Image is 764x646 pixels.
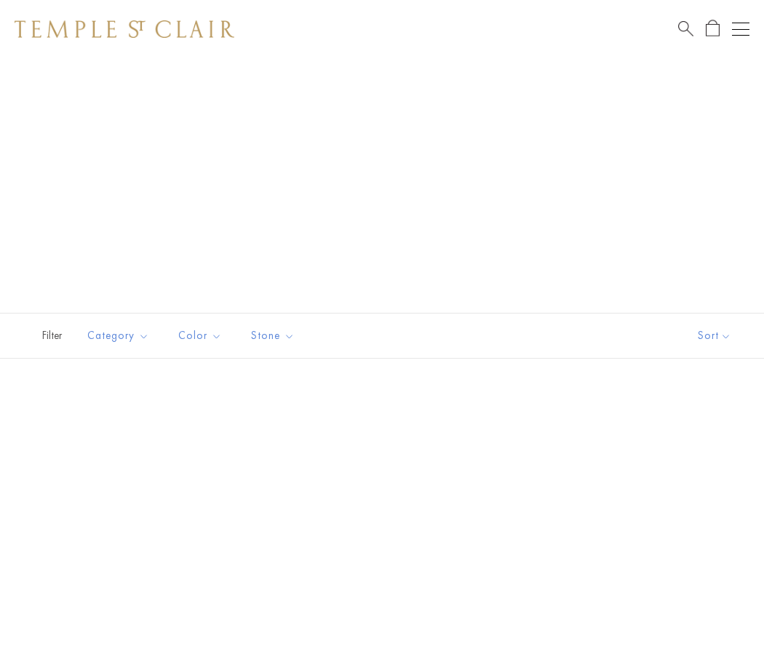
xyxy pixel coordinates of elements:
[80,327,160,345] span: Category
[732,20,749,38] button: Open navigation
[665,314,764,358] button: Show sort by
[240,319,306,352] button: Stone
[706,20,720,38] a: Open Shopping Bag
[678,20,693,38] a: Search
[76,319,160,352] button: Category
[171,327,233,345] span: Color
[167,319,233,352] button: Color
[244,327,306,345] span: Stone
[15,20,234,38] img: Temple St. Clair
